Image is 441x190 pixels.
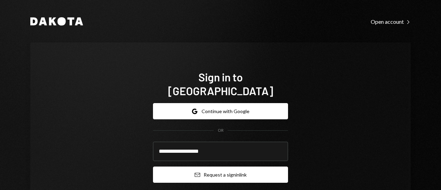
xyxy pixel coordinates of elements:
[218,128,224,133] div: OR
[153,103,288,119] button: Continue with Google
[371,18,411,25] a: Open account
[153,167,288,183] button: Request a signinlink
[153,70,288,98] h1: Sign in to [GEOGRAPHIC_DATA]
